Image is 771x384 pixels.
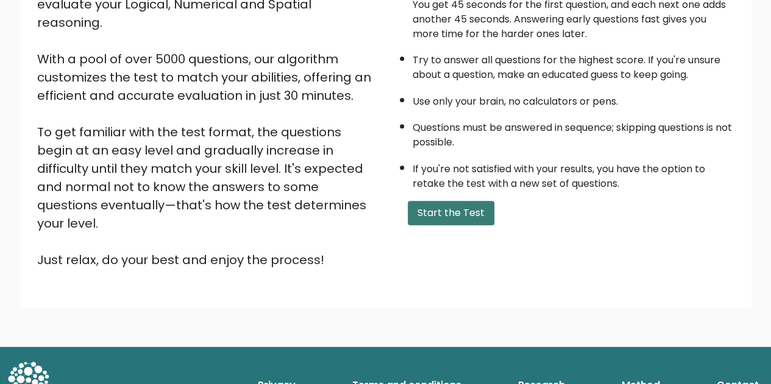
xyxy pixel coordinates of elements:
[413,156,734,191] li: If you're not satisfied with your results, you have the option to retake the test with a new set ...
[413,114,734,150] li: Questions must be answered in sequence; skipping questions is not possible.
[413,88,734,109] li: Use only your brain, no calculators or pens.
[413,47,734,82] li: Try to answer all questions for the highest score. If you're unsure about a question, make an edu...
[408,201,494,225] button: Start the Test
